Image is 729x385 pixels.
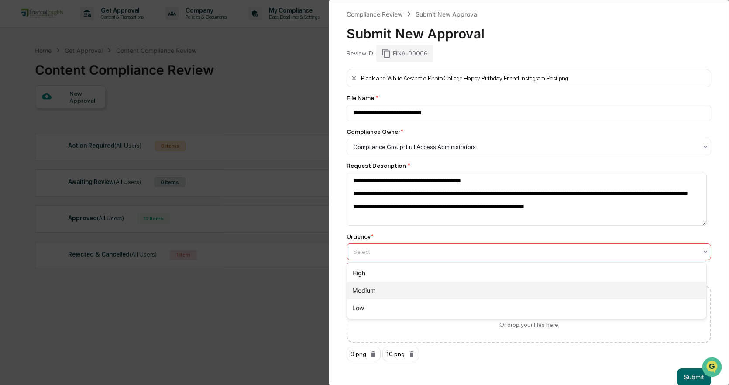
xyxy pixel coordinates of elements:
[9,128,16,135] div: 🔎
[347,264,706,282] div: High
[87,148,106,155] span: Pylon
[62,148,106,155] a: Powered byPylon
[30,67,143,76] div: Start new chat
[347,10,402,18] div: Compliance Review
[347,282,706,299] div: Medium
[347,233,374,240] div: Urgency
[376,45,433,62] div: FINA-00006
[347,19,711,42] div: Submit New Approval
[347,94,711,101] div: File Name
[63,111,70,118] div: 🗄️
[347,262,711,268] div: This field is required.
[30,76,110,83] div: We're available if you need us!
[499,321,558,328] div: Or drop your files here
[9,18,159,32] p: How can we help?
[17,110,56,119] span: Preclearance
[148,69,159,80] button: Start new chat
[9,67,24,83] img: 1746055101610-c473b297-6a78-478c-a979-82029cc54cd1
[701,356,725,380] iframe: Open customer support
[347,347,381,361] div: 9.png
[5,107,60,122] a: 🖐️Preclearance
[347,128,403,135] div: Compliance Owner
[5,123,58,139] a: 🔎Data Lookup
[347,50,375,57] div: Review ID:
[361,75,568,82] div: Black and White Aesthetic Photo Collage Happy Birthday Friend Instagram Post.png
[347,162,711,169] div: Request Description
[72,110,108,119] span: Attestations
[382,347,419,361] div: 10.png
[9,111,16,118] div: 🖐️
[416,10,478,18] div: Submit New Approval
[60,107,112,122] a: 🗄️Attestations
[17,127,55,135] span: Data Lookup
[347,299,706,317] div: Low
